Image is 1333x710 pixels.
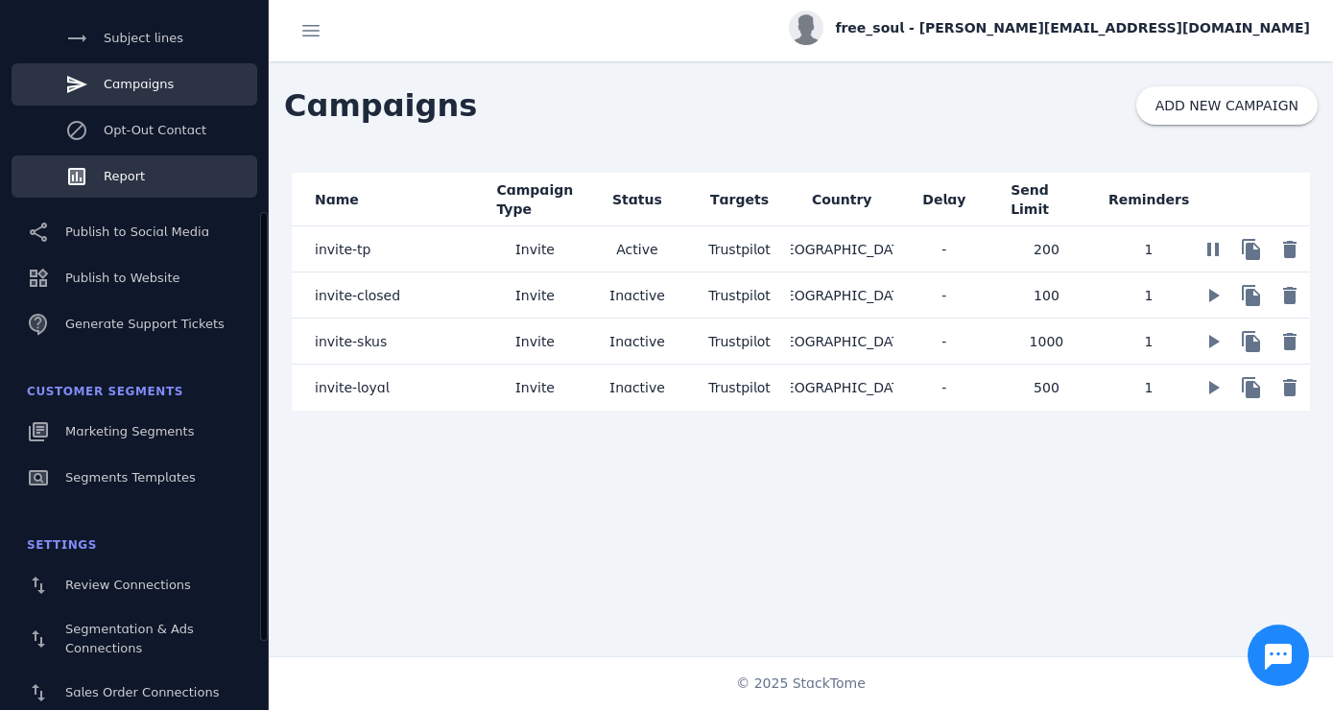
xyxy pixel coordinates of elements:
a: Publish to Website [12,257,257,299]
mat-header-cell: Campaign Type [484,173,586,226]
span: Trustpilot [708,288,771,303]
mat-cell: 1 [1098,365,1201,411]
span: Segmentation & Ads Connections [65,622,194,655]
span: Segments Templates [65,470,196,485]
mat-cell: - [893,226,996,272]
mat-cell: [GEOGRAPHIC_DATA] [791,319,893,365]
span: Publish to Social Media [65,225,209,239]
mat-cell: Active [586,226,689,272]
span: invite-tp [315,238,370,261]
a: Opt-Out Contact [12,109,257,152]
span: Settings [27,538,97,552]
span: Invite [515,330,555,353]
mat-header-cell: Delay [893,173,996,226]
mat-cell: 1 [1098,319,1201,365]
span: Marketing Segments [65,424,194,438]
mat-header-cell: Targets [688,173,791,226]
a: Subject lines [12,17,257,59]
span: © 2025 StackTome [736,674,866,694]
mat-cell: Inactive [586,365,689,411]
span: Publish to Website [65,271,179,285]
mat-cell: 1 [1098,272,1201,319]
span: Invite [515,238,555,261]
span: Sales Order Connections [65,685,219,699]
span: Invite [515,376,555,399]
a: Generate Support Tickets [12,303,257,345]
a: Segments Templates [12,457,257,499]
button: free_soul - [PERSON_NAME][EMAIL_ADDRESS][DOMAIN_NAME] [789,11,1310,45]
a: Campaigns [12,63,257,106]
mat-cell: 1 [1098,226,1201,272]
span: invite-closed [315,284,400,307]
mat-cell: Inactive [586,272,689,319]
span: Trustpilot [708,242,771,257]
span: Review Connections [65,578,191,592]
img: profile.jpg [789,11,823,45]
span: Trustpilot [708,380,771,395]
mat-header-cell: Reminders [1098,173,1201,226]
mat-cell: 500 [995,365,1098,411]
span: Report [104,169,145,183]
mat-cell: - [893,319,996,365]
span: free_soul - [PERSON_NAME][EMAIL_ADDRESS][DOMAIN_NAME] [835,18,1310,38]
a: Segmentation & Ads Connections [12,610,257,668]
mat-cell: [GEOGRAPHIC_DATA] [791,272,893,319]
mat-header-cell: Name [292,173,484,226]
span: Invite [515,284,555,307]
span: Trustpilot [708,334,771,349]
button: ADD NEW CAMPAIGN [1136,86,1318,125]
mat-cell: 100 [995,272,1098,319]
a: Review Connections [12,564,257,606]
mat-cell: 1000 [995,319,1098,365]
mat-header-cell: Send Limit [995,173,1098,226]
a: Report [12,155,257,198]
span: Subject lines [104,31,183,45]
a: Marketing Segments [12,411,257,453]
mat-cell: [GEOGRAPHIC_DATA] [791,226,893,272]
mat-cell: - [893,365,996,411]
mat-cell: Inactive [586,319,689,365]
mat-cell: - [893,272,996,319]
span: Campaigns [104,77,174,91]
mat-header-cell: Status [586,173,689,226]
mat-header-cell: Country [791,173,893,226]
span: ADD NEW CAMPAIGN [1155,99,1298,112]
span: invite-skus [315,330,387,353]
mat-cell: [GEOGRAPHIC_DATA] [791,365,893,411]
span: Opt-Out Contact [104,123,206,137]
a: Publish to Social Media [12,211,257,253]
span: Campaigns [269,67,492,144]
span: Customer Segments [27,385,183,398]
mat-cell: 200 [995,226,1098,272]
span: Generate Support Tickets [65,317,225,331]
span: invite-loyal [315,376,390,399]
